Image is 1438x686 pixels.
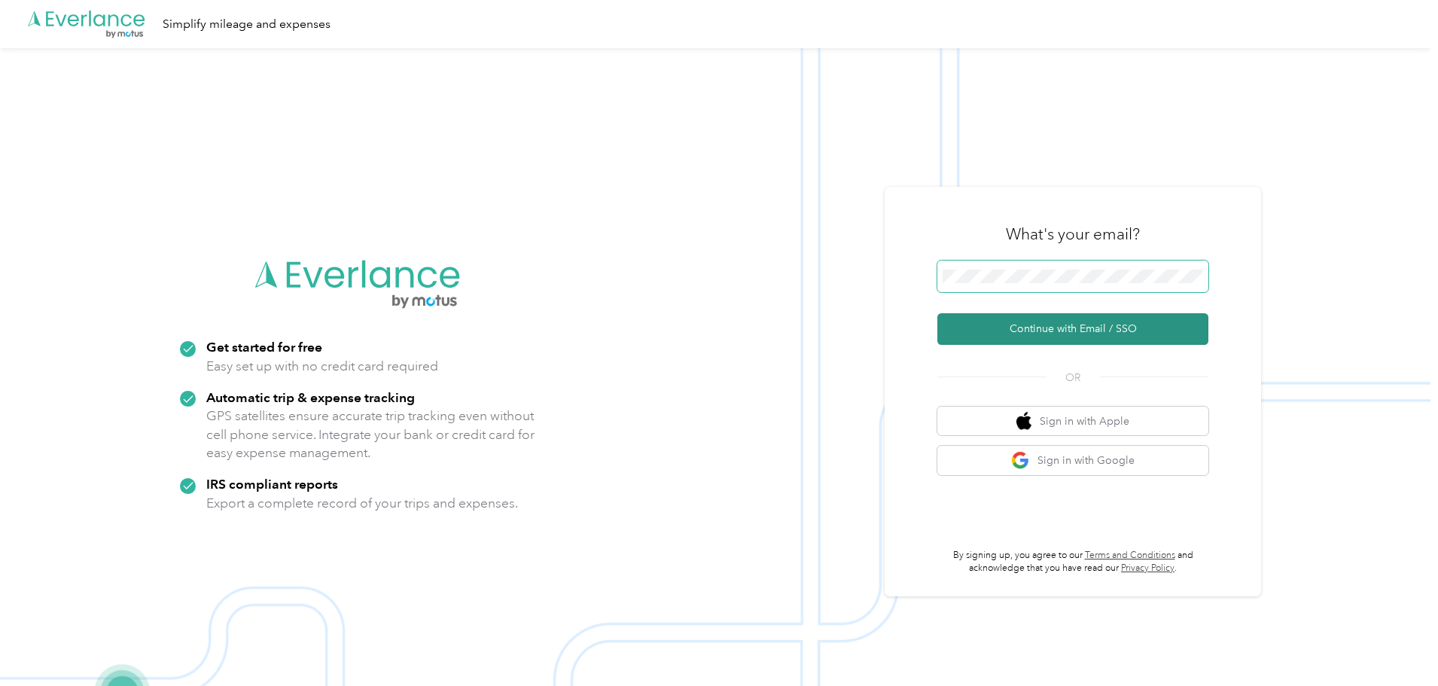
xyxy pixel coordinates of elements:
[1016,412,1031,431] img: apple logo
[206,389,415,405] strong: Automatic trip & expense tracking
[937,313,1208,345] button: Continue with Email / SSO
[1085,550,1175,561] a: Terms and Conditions
[206,407,535,462] p: GPS satellites ensure accurate trip tracking even without cell phone service. Integrate your bank...
[937,446,1208,475] button: google logoSign in with Google
[937,549,1208,575] p: By signing up, you agree to our and acknowledge that you have read our .
[1006,224,1140,245] h3: What's your email?
[206,357,438,376] p: Easy set up with no credit card required
[1011,451,1030,470] img: google logo
[1121,563,1174,574] a: Privacy Policy
[1047,370,1099,386] span: OR
[206,339,322,355] strong: Get started for free
[206,494,518,513] p: Export a complete record of your trips and expenses.
[163,15,331,34] div: Simplify mileage and expenses
[937,407,1208,436] button: apple logoSign in with Apple
[206,476,338,492] strong: IRS compliant reports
